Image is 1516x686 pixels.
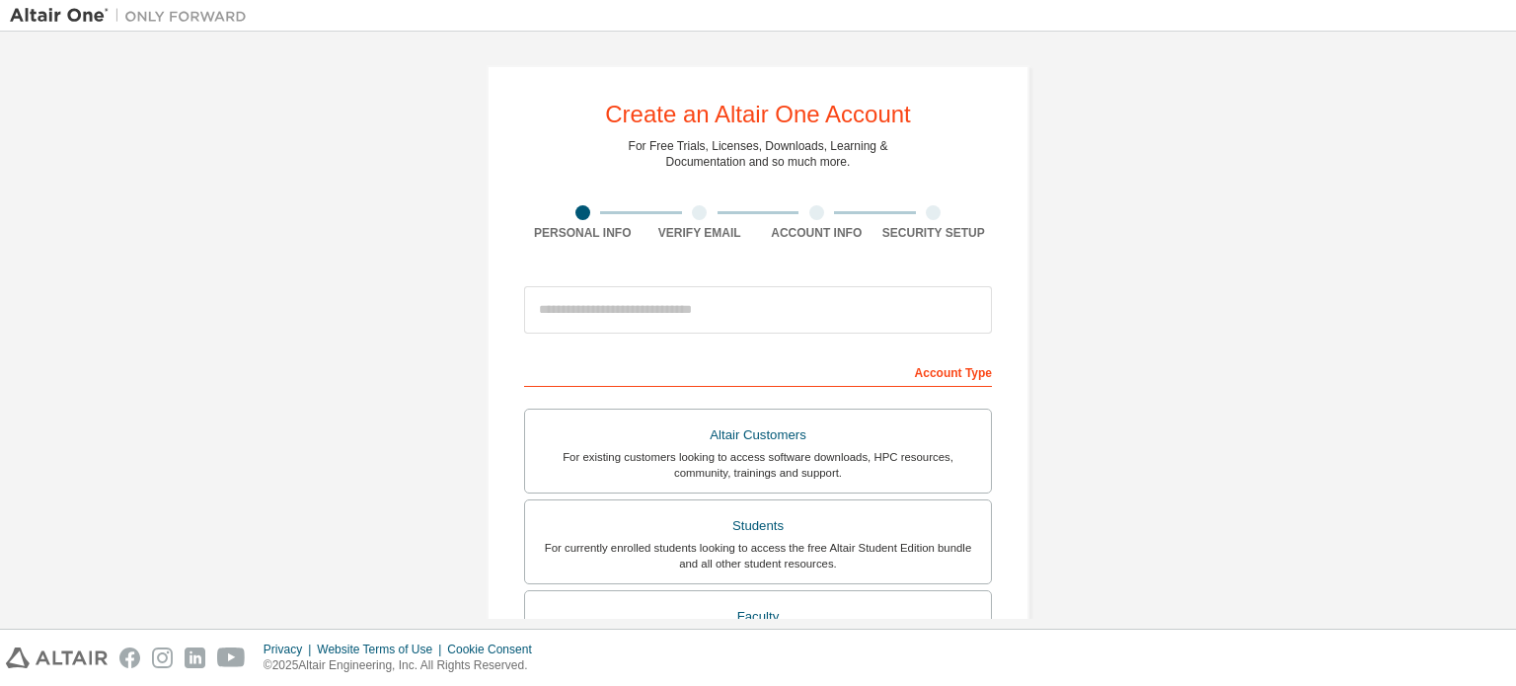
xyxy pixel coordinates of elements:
div: Privacy [264,642,317,657]
div: Altair Customers [537,421,979,449]
div: Website Terms of Use [317,642,447,657]
img: altair_logo.svg [6,648,108,668]
img: facebook.svg [119,648,140,668]
div: For Free Trials, Licenses, Downloads, Learning & Documentation and so much more. [629,138,888,170]
img: Altair One [10,6,257,26]
img: instagram.svg [152,648,173,668]
div: Faculty [537,603,979,631]
div: Account Info [758,225,875,241]
p: © 2025 Altair Engineering, Inc. All Rights Reserved. [264,657,544,674]
div: For currently enrolled students looking to access the free Altair Student Edition bundle and all ... [537,540,979,572]
img: youtube.svg [217,648,246,668]
div: Account Type [524,355,992,387]
div: Personal Info [524,225,642,241]
div: Cookie Consent [447,642,543,657]
div: Students [537,512,979,540]
img: linkedin.svg [185,648,205,668]
div: Create an Altair One Account [605,103,911,126]
div: Verify Email [642,225,759,241]
div: For existing customers looking to access software downloads, HPC resources, community, trainings ... [537,449,979,481]
div: Security Setup [875,225,993,241]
